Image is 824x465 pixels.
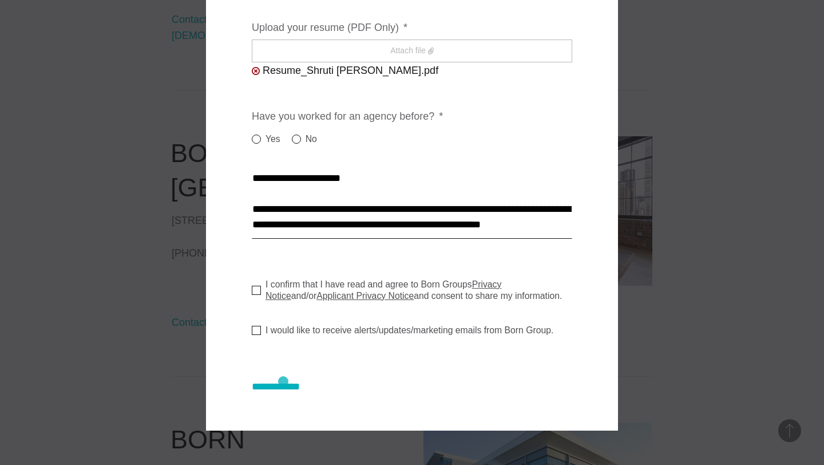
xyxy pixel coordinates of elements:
[316,291,414,301] a: Applicant Privacy Notice
[252,132,280,146] label: Yes
[252,40,572,62] label: Attach file
[292,132,317,146] label: No
[252,279,581,302] label: I confirm that I have read and agree to Born Groups and/or and consent to share my information.
[252,325,553,336] label: I would like to receive alerts/updates/marketing emails from Born Group.
[252,67,260,75] img: Delete file
[263,65,438,76] strong: Resume_Shruti [PERSON_NAME].pdf
[266,279,501,301] a: Privacy Notice
[252,110,443,123] label: Have you worked for an agency before?
[252,21,407,34] label: Upload your resume (PDF Only)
